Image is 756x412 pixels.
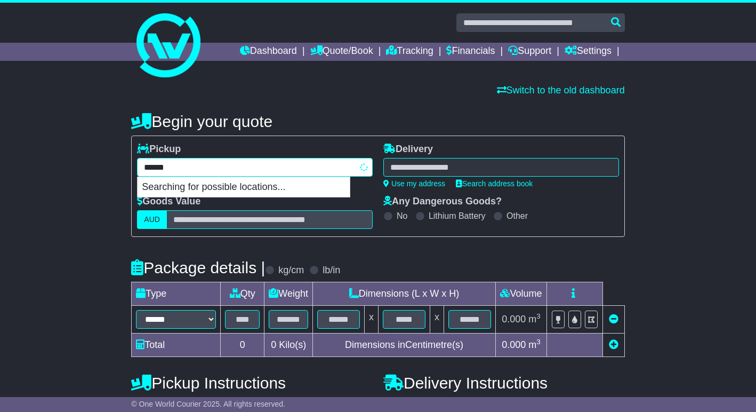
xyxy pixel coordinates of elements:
p: Searching for possible locations... [138,177,350,197]
label: Pickup [137,144,181,155]
a: Add new item [609,339,618,350]
a: Switch to the old dashboard [497,85,625,96]
label: No [397,211,407,221]
label: Delivery [383,144,433,155]
span: © One World Courier 2025. All rights reserved. [131,400,285,408]
label: lb/in [323,265,340,276]
a: Tracking [386,43,433,61]
td: x [430,306,444,334]
a: Use my address [383,179,445,188]
sup: 3 [536,312,541,320]
a: Search address book [456,179,533,188]
label: Goods Value [137,196,200,208]
a: Settings [565,43,612,61]
h4: Pickup Instructions [131,374,373,392]
h4: Package details | [131,259,265,276]
label: kg/cm [278,265,304,276]
a: Dashboard [240,43,297,61]
span: 0 [271,339,276,350]
td: Qty [221,282,264,306]
td: Dimensions (L x W x H) [313,282,496,306]
span: 0.000 [502,339,526,350]
a: Remove this item [609,314,618,324]
typeahead: Please provide city [137,158,373,177]
td: Dimensions in Centimetre(s) [313,334,496,357]
td: Type [132,282,221,306]
span: m [528,339,541,350]
td: Total [132,334,221,357]
td: Volume [496,282,547,306]
td: Weight [264,282,313,306]
span: 0.000 [502,314,526,324]
span: m [528,314,541,324]
td: Kilo(s) [264,334,313,357]
label: Any Dangerous Goods? [383,196,502,208]
td: x [365,306,379,334]
a: Financials [446,43,495,61]
sup: 3 [536,338,541,346]
a: Quote/Book [310,43,373,61]
a: Support [508,43,551,61]
h4: Delivery Instructions [383,374,625,392]
h4: Begin your quote [131,113,624,130]
td: 0 [221,334,264,357]
label: AUD [137,210,167,229]
label: Lithium Battery [429,211,486,221]
label: Other [506,211,528,221]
